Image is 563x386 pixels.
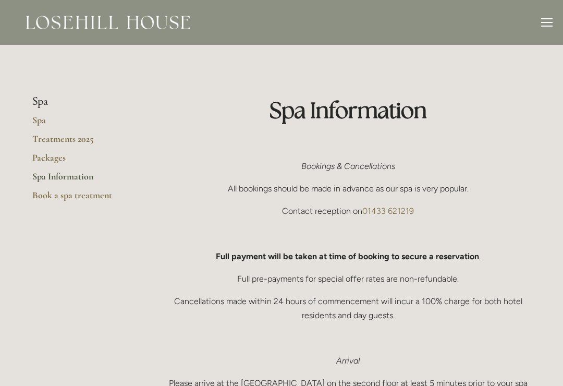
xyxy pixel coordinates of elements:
strong: Full payment will be taken at time of booking to secure a reservation [216,251,479,261]
p: All bookings should be made in advance as our spa is very popular. [165,182,531,196]
li: Spa [32,95,132,108]
a: Packages [32,152,132,171]
p: . [165,249,531,263]
p: Cancellations made within 24 hours of commencement will incur a 100% charge for both hotel reside... [165,294,531,322]
strong: Spa Information [270,96,427,124]
p: Contact reception on [165,204,531,218]
a: Spa Information [32,171,132,189]
em: Arrival [336,356,360,366]
a: Treatments 2025 [32,133,132,152]
a: Spa [32,114,132,133]
p: Full pre-payments for special offer rates are non-refundable. [165,272,531,286]
img: Losehill House [26,16,190,29]
em: Bookings & Cancellations [301,161,395,171]
a: 01433 621219 [362,206,414,216]
a: Book a spa treatment [32,189,132,208]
